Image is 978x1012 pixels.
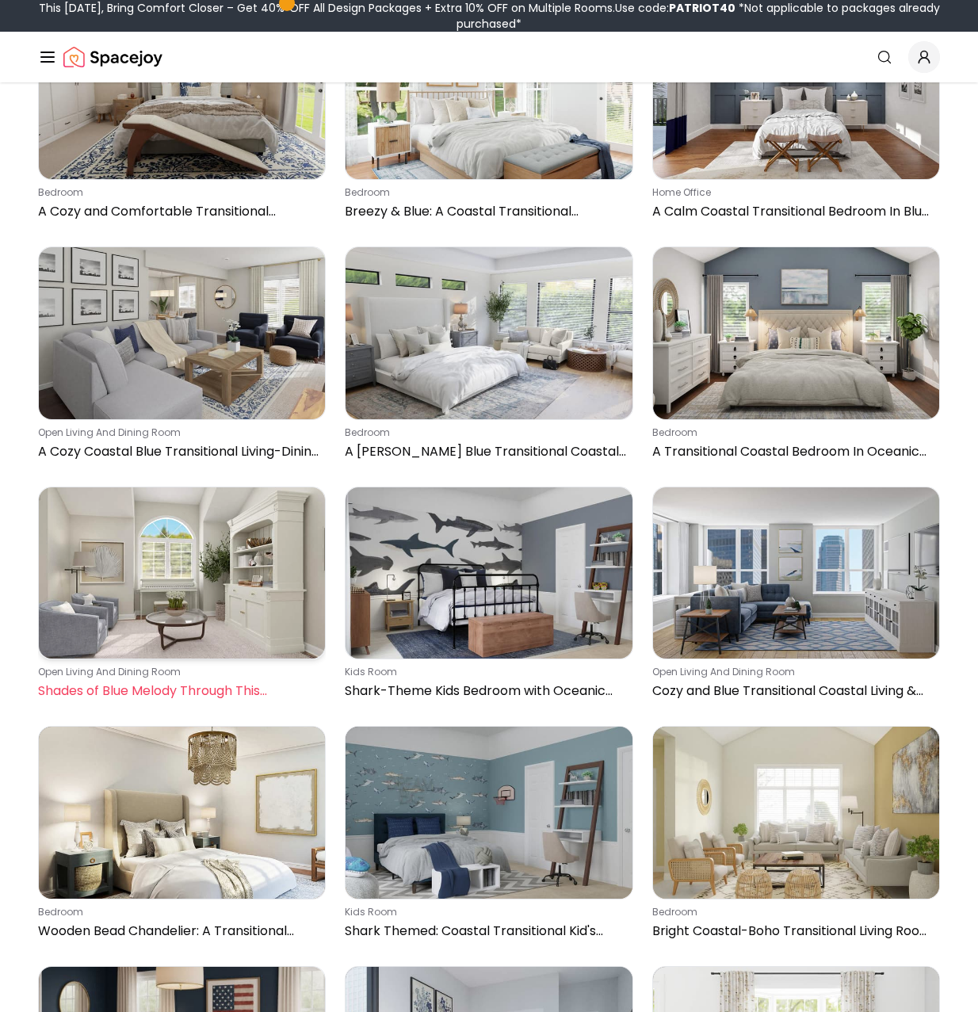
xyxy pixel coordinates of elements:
[652,666,934,678] p: open living and dining room
[63,41,162,73] a: Spacejoy
[652,426,934,439] p: bedroom
[38,487,326,708] a: Shades of Blue Melody Through This Transitional Coastal Living Roomopen living and dining roomSha...
[652,922,934,941] p: Bright Coastal-Boho Transitional Living Room That Sparks Nothing But Joy
[345,682,626,701] p: Shark-Theme Kids Bedroom with Oceanic Accents
[39,247,325,419] img: A Cozy Coastal Blue Transitional Living-Dining Room
[345,487,632,708] a: Shark-Theme Kids Bedroom with Oceanic Accentskids roomShark-Theme Kids Bedroom with Oceanic Accents
[652,186,934,199] p: home office
[38,666,319,678] p: open living and dining room
[346,247,632,419] img: A Beachy Blue Transitional Coastal Bedroom
[63,41,162,73] img: Spacejoy Logo
[38,682,319,701] p: Shades of Blue Melody Through This Transitional Coastal Living Room
[652,726,940,947] a: Bright Coastal-Boho Transitional Living Room That Sparks Nothing But JoybedroomBright Coastal-Boh...
[39,487,325,659] img: Shades of Blue Melody Through This Transitional Coastal Living Room
[345,246,632,468] a: A Beachy Blue Transitional Coastal BedroombedroomA [PERSON_NAME] Blue Transitional Coastal Bedroom
[38,246,326,468] a: A Cozy Coastal Blue Transitional Living-Dining Roomopen living and dining roomA Cozy Coastal Blue...
[652,202,934,221] p: A Calm Coastal Transitional Bedroom In Blue Hue
[345,726,632,947] a: Shark Themed: Coastal Transitional Kid's Bedroomkids roomShark Themed: Coastal Transitional Kid's...
[652,442,934,461] p: A Transitional Coastal Bedroom In Oceanic Hues
[38,186,319,199] p: bedroom
[345,906,626,918] p: kids room
[346,487,632,659] img: Shark-Theme Kids Bedroom with Oceanic Accents
[38,922,319,941] p: Wooden Bead Chandelier: A Transitional Coastal Bedroom
[345,186,626,199] p: bedroom
[38,32,940,82] nav: Global
[652,246,940,468] a: A Transitional Coastal Bedroom In Oceanic HuesbedroomA Transitional Coastal Bedroom In Oceanic Hues
[38,442,319,461] p: A Cozy Coastal Blue Transitional Living-Dining Room
[345,922,626,941] p: Shark Themed: Coastal Transitional Kid's Bedroom
[346,7,632,179] img: Breezy & Blue: A Coastal Transitional Bedroom
[652,487,940,708] a: Cozy and Blue Transitional Coastal Living & Dining Roomopen living and dining roomCozy and Blue T...
[653,727,939,899] img: Bright Coastal-Boho Transitional Living Room That Sparks Nothing But Joy
[653,247,939,419] img: A Transitional Coastal Bedroom In Oceanic Hues
[345,442,626,461] p: A [PERSON_NAME] Blue Transitional Coastal Bedroom
[38,906,319,918] p: bedroom
[38,202,319,221] p: A Cozy and Comfortable Transitional Coastal Bedroom
[653,7,939,179] img: A Calm Coastal Transitional Bedroom In Blue Hue
[345,6,632,227] a: Breezy & Blue: A Coastal Transitional BedroombedroomBreezy & Blue: A Coastal Transitional Bedroom
[39,727,325,899] img: Wooden Bead Chandelier: A Transitional Coastal Bedroom
[345,202,626,221] p: Breezy & Blue: A Coastal Transitional Bedroom
[346,727,632,899] img: Shark Themed: Coastal Transitional Kid's Bedroom
[38,726,326,947] a: Wooden Bead Chandelier: A Transitional Coastal BedroombedroomWooden Bead Chandelier: A Transition...
[38,6,326,227] a: A Cozy and Comfortable Transitional Coastal BedroombedroomA Cozy and Comfortable Transitional Coa...
[345,666,626,678] p: kids room
[653,487,939,659] img: Cozy and Blue Transitional Coastal Living & Dining Room
[652,682,934,701] p: Cozy and Blue Transitional Coastal Living & Dining Room
[652,906,934,918] p: bedroom
[345,426,626,439] p: bedroom
[38,426,319,439] p: open living and dining room
[39,7,325,179] img: A Cozy and Comfortable Transitional Coastal Bedroom
[652,6,940,227] a: A Calm Coastal Transitional Bedroom In Blue Huehome officeA Calm Coastal Transitional Bedroom In ...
